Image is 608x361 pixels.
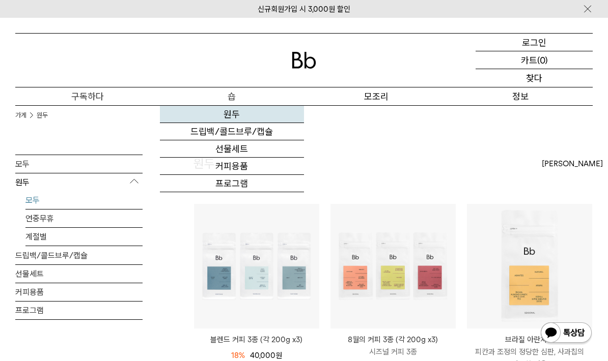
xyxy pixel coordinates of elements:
[15,247,143,264] a: 드립백/콜드브루/캡슐
[15,283,143,301] a: 커피용품
[364,91,389,102] font: 모조리
[15,265,143,283] a: 선물세트
[521,55,537,66] font: 카트
[540,321,593,346] img: 카카오톡 채널 1:1 소개 버튼
[25,209,143,227] a: 연중무휴
[37,111,48,119] font: 원두
[231,351,245,360] font: 18%
[215,161,248,171] font: 커피용품
[210,335,302,344] font: 블렌드 커피 3종 (각 200g x3)
[369,347,417,356] font: 시즈널 커피 3종
[15,159,30,169] font: 모두
[15,111,26,119] font: 가게
[160,175,305,192] a: 프로그램
[160,87,305,105] a: 숍
[348,335,438,344] font: 8월의 커피 3종 (각 200g x3)
[215,143,248,154] font: 선물세트
[292,52,316,69] img: 로고
[228,91,236,102] font: 숍
[15,110,26,121] a: 가게
[526,73,542,83] font: 찾다
[275,351,282,360] font: 원
[224,109,240,119] font: 원두
[250,351,275,360] font: 40,000
[71,91,104,102] font: 구독하다
[15,306,44,315] font: 프로그램
[15,302,143,319] a: 프로그램
[467,204,592,329] img: 브라질 아란치스
[25,228,143,246] a: 계절별
[15,251,88,260] font: 드립백/콜드브루/캡슐
[505,335,554,344] font: 브라질 아란치스
[476,34,593,51] a: 로그인
[542,159,603,168] font: [PERSON_NAME]
[330,204,456,329] img: 8월의 커피 3종 (각 200g x3)
[25,232,47,242] font: 계절별
[15,269,44,279] font: 선물세트
[537,55,548,66] font: (0)
[194,204,319,329] img: 블렌드 커피 3종 (각 200g x3)
[215,178,248,189] font: 프로그램
[37,110,48,121] a: 원두
[160,106,305,123] a: 원두
[160,123,305,140] a: 드립백/콜드브루/캡슐
[25,195,40,205] font: 모두
[25,214,54,223] font: 연중무휴
[522,37,546,48] font: 로그인
[258,5,350,14] a: 신규회원가입 시 3,000원 ​​할인
[25,191,143,209] a: 모두
[194,334,319,346] a: 블렌드 커피 3종 (각 200g x3)
[190,126,273,137] font: 드립백/콜드브루/캡슐
[160,158,305,175] a: 커피용품
[15,87,160,105] a: 구독하다
[330,334,456,358] a: 8월의 커피 3종 (각 200g x3) 시즈널 커피 3종
[476,51,593,69] a: 카트 (0)
[160,140,305,158] a: 선물세트
[15,177,30,187] font: 원두
[512,91,529,102] font: 정보
[15,155,143,173] a: 모두
[15,287,44,297] font: 커피용품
